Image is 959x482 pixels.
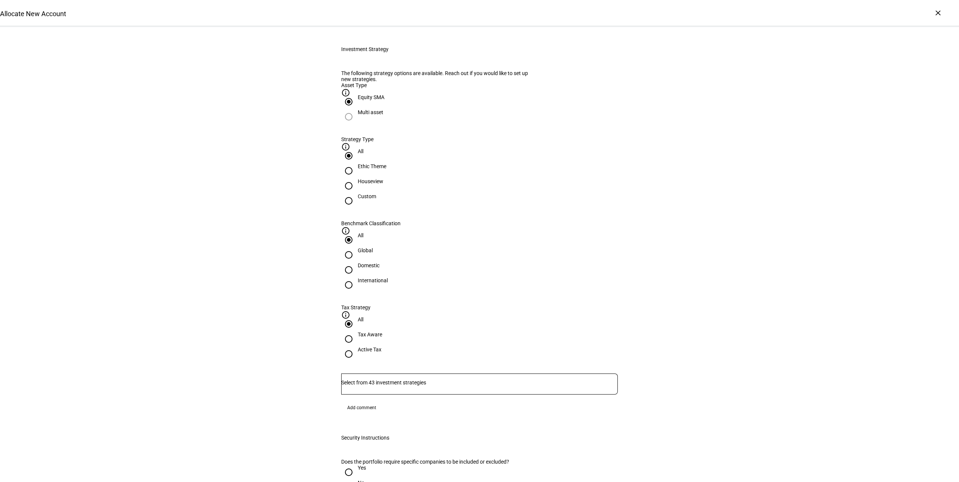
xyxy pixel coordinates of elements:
[358,247,373,253] div: Global
[358,331,382,337] div: Tax Aware
[341,136,618,148] plt-strategy-filter-column-header: Strategy Type
[341,82,618,88] div: Asset Type
[358,163,386,169] div: Ethic Theme
[341,459,535,465] div: Does the portfolio require specific companies to be included or excluded?
[341,380,618,386] input: Number
[341,226,350,235] mat-icon: info_outline
[341,70,535,82] div: The following strategy options are available. Reach out if you would like to set up new strategies.
[358,277,388,283] div: International
[341,310,350,319] mat-icon: info_outline
[341,46,389,52] div: Investment Strategy
[341,142,350,151] mat-icon: info_outline
[347,402,376,414] span: Add comment
[341,220,618,232] plt-strategy-filter-column-header: Benchmark Classification
[358,346,381,352] div: Active Tax
[341,304,618,316] plt-strategy-filter-column-header: Tax Strategy
[358,148,363,154] div: All
[358,316,363,322] div: All
[341,136,618,142] div: Strategy Type
[358,178,383,184] div: Houseview
[341,435,389,441] div: Security Instructions
[341,88,350,97] mat-icon: info_outline
[932,7,944,19] div: ×
[358,262,380,268] div: Domestic
[341,82,618,94] plt-strategy-filter-column-header: Asset Type
[358,94,384,100] div: Equity SMA
[341,220,618,226] div: Benchmark Classification
[358,232,363,238] div: All
[341,304,618,310] div: Tax Strategy
[341,402,382,414] button: Add comment
[358,465,366,471] div: Yes
[358,193,376,199] div: Custom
